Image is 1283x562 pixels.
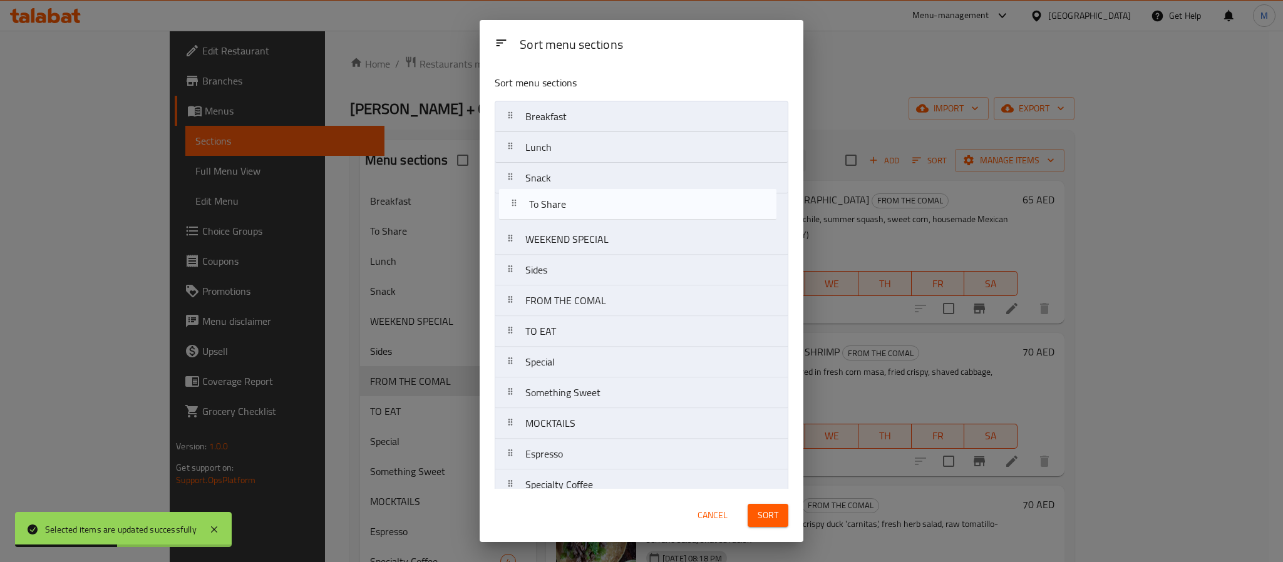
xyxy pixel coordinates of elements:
div: Selected items are updated successfully [45,523,197,536]
button: Sort [748,504,788,527]
span: Sort [758,508,778,523]
p: Sort menu sections [495,75,728,91]
div: Sort menu sections [515,31,793,59]
span: Cancel [698,508,728,523]
button: Cancel [693,504,733,527]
